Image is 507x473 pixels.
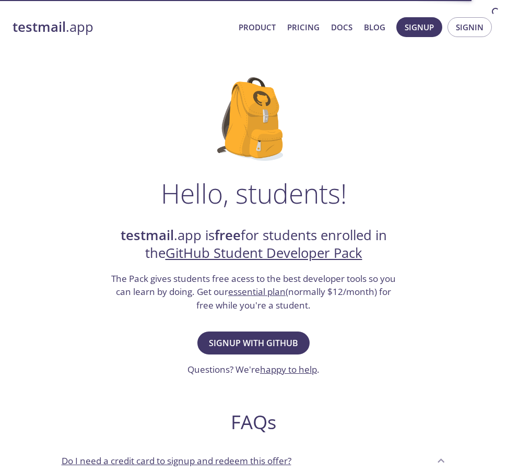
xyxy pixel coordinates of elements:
[217,77,290,161] img: github-student-backpack.png
[209,336,298,350] span: Signup with GitHub
[13,18,66,36] strong: testmail
[161,178,347,209] h1: Hello, students!
[197,332,310,354] button: Signup with GitHub
[260,363,317,375] a: happy to help
[405,20,434,34] span: Signup
[228,286,286,298] a: essential plan
[166,244,362,262] a: GitHub Student Developer Pack
[447,17,492,37] button: Signin
[121,226,174,244] strong: testmail
[364,20,385,34] a: Blog
[110,272,397,312] h3: The Pack gives students free acess to the best developer tools so you can learn by doing. Get our...
[13,18,230,36] a: testmail.app
[331,20,352,34] a: Docs
[396,17,442,37] button: Signup
[456,20,484,34] span: Signin
[110,227,397,263] h2: .app is for students enrolled in the
[53,410,454,434] h2: FAQs
[215,226,241,244] strong: free
[287,20,320,34] a: Pricing
[62,454,291,468] p: Do I need a credit card to signup and redeem this offer?
[239,20,276,34] a: Product
[187,363,320,376] h3: Questions? We're .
